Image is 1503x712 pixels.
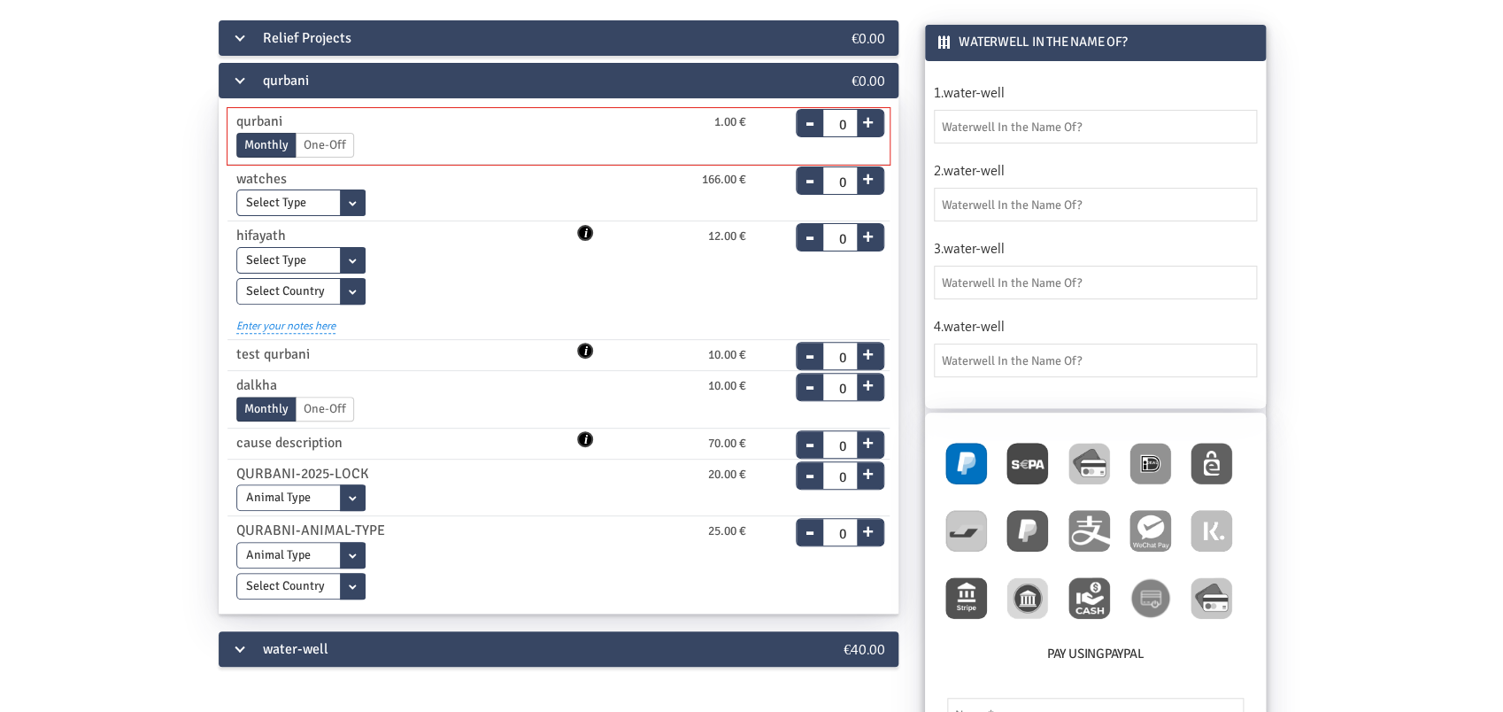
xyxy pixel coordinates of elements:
button: + [857,428,879,453]
div: cause description [223,432,585,454]
img: Ideal [1129,443,1171,484]
div: hifayath [223,225,585,247]
span: 10.00 € [708,345,746,365]
input: Waterwell In the Name Of? [934,266,1257,299]
img: S_PT_klarna [1191,510,1232,552]
div: qurbani [223,111,585,133]
span: €0.00 [852,28,885,47]
button: vvvv vvvv vvvv [577,225,593,241]
div: QURBANI-2025-LOCK [223,463,585,485]
button: - [797,156,823,181]
img: Sepa [1006,443,1048,484]
div: water-well [219,631,785,667]
h6: Pay using [943,644,1248,671]
img: BankTransfer [1006,577,1048,619]
img: S_PT_paypal [1006,510,1048,552]
label: PayPal [1105,644,1145,664]
button: descriptuikojibb [577,343,593,359]
button: + [857,516,879,541]
label: 1.water-well [934,82,1257,103]
div: watches [223,168,585,190]
span: 166.00 € [702,170,746,190]
img: S_PT_wechat_pay [1129,510,1171,552]
label: 2.water-well [934,160,1257,181]
button: - [797,98,823,123]
span: 25.00 € [708,522,746,541]
button: - [797,420,823,445]
label: Monthly [236,397,297,422]
span: 70.00 € [708,434,746,453]
img: ZiraatCard [1191,577,1232,619]
span: 1.00 € [714,112,746,132]
label: Monthly [236,133,297,158]
div: dalkha [223,375,585,397]
img: PayPal [945,443,987,484]
button: - [797,507,823,532]
button: + [857,107,879,132]
a: Enter your notes here [236,309,335,334]
div: qurbani [219,63,785,98]
button: + [857,459,879,484]
span: 12.00 € [708,227,746,246]
img: Cash [1068,577,1110,619]
button: - [797,451,823,476]
input: Waterwell In the Name Of? [934,188,1257,221]
img: S_PT_alipay [1068,510,1110,552]
button: + [857,339,879,364]
button: + [857,164,879,189]
label: One-Off [296,133,354,158]
input: Waterwell In the Name Of? [934,344,1257,377]
button: + [857,370,879,395]
h6: Waterwell In the Name Of? [937,32,1248,52]
button: - [797,362,823,387]
div: test qurbani [223,344,585,366]
button: + [857,221,879,246]
label: 4.water-well [934,316,1257,337]
img: EPS [1191,443,1232,484]
img: CreditCardOffline [1129,577,1171,619]
label: 3.water-well [934,238,1257,259]
span: 10.00 € [708,376,746,396]
span: 20.00 € [708,465,746,484]
input: Waterwell In the Name Of? [934,110,1257,143]
img: Bancontact [945,510,987,552]
button: Qurbani is the Eid sacrifice of an animal, with meat shared among family, friends, and the poor. [577,431,593,447]
img: S_PT_bank_transfer [945,577,987,619]
button: - [797,331,823,356]
span: €40.00 [844,639,885,658]
button: - [797,213,823,237]
label: One-Off [296,397,354,422]
div: QURABNI-ANIMAL-TYPE [223,520,585,542]
div: Relief Projects [219,20,785,56]
span: €0.00 [852,71,885,89]
img: CardCollection [1068,443,1110,484]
